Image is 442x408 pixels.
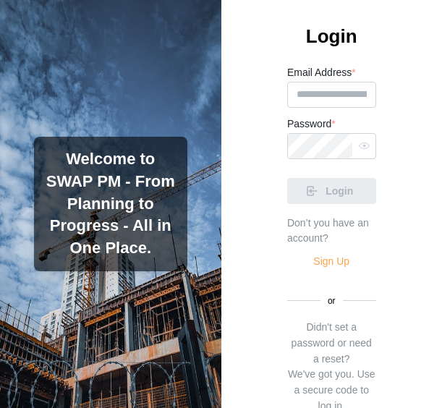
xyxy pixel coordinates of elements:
[287,116,336,132] label: Password
[306,24,357,49] h2: Login
[287,216,376,247] div: Don’t you have an account?
[287,294,376,308] div: or
[287,65,356,81] label: Email Address
[46,148,176,260] h3: Welcome to SWAP PM - From Planning to Progress - All in One Place.
[313,254,349,270] a: Sign Up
